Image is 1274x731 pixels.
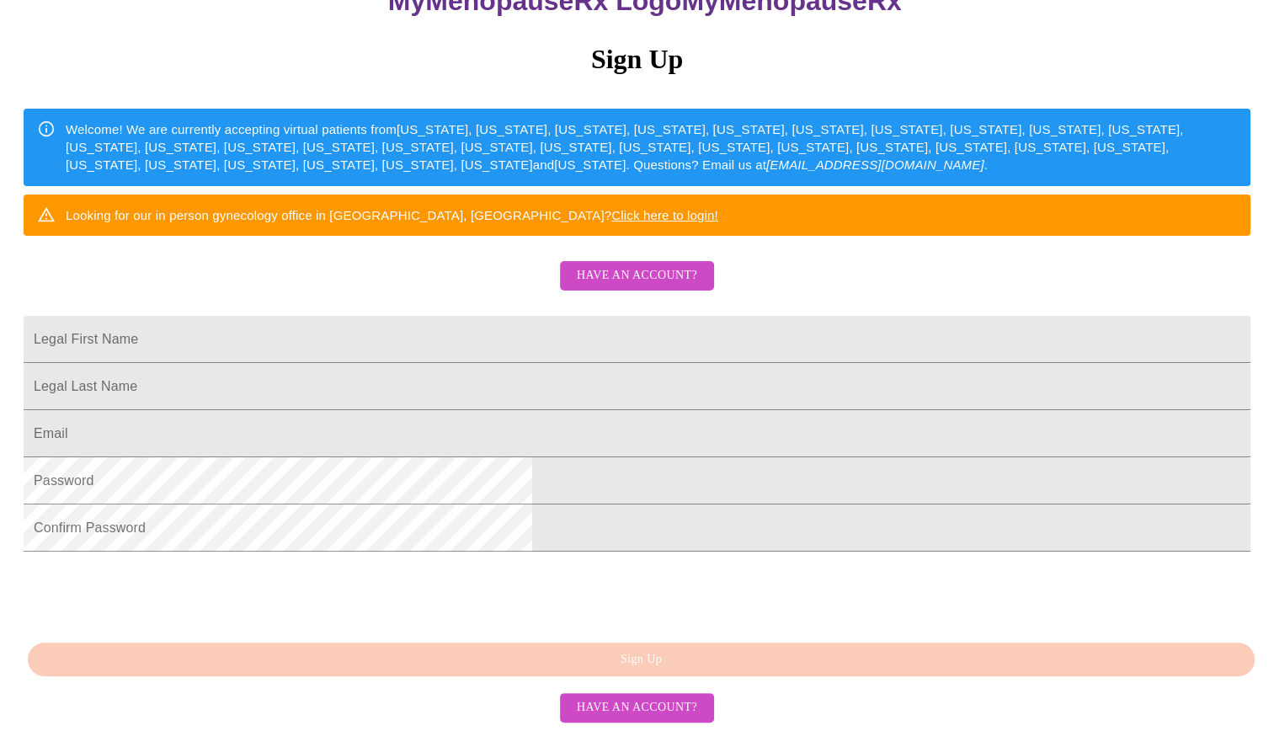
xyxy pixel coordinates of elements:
[611,208,718,222] a: Click here to login!
[24,44,1250,75] h3: Sign Up
[577,265,697,286] span: Have an account?
[66,200,718,231] div: Looking for our in person gynecology office in [GEOGRAPHIC_DATA], [GEOGRAPHIC_DATA]?
[766,157,984,172] em: [EMAIL_ADDRESS][DOMAIN_NAME]
[577,697,697,718] span: Have an account?
[560,261,714,291] button: Have an account?
[24,560,280,626] iframe: reCAPTCHA
[66,114,1237,181] div: Welcome! We are currently accepting virtual patients from [US_STATE], [US_STATE], [US_STATE], [US...
[560,693,714,723] button: Have an account?
[556,280,718,294] a: Have an account?
[556,699,718,713] a: Have an account?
